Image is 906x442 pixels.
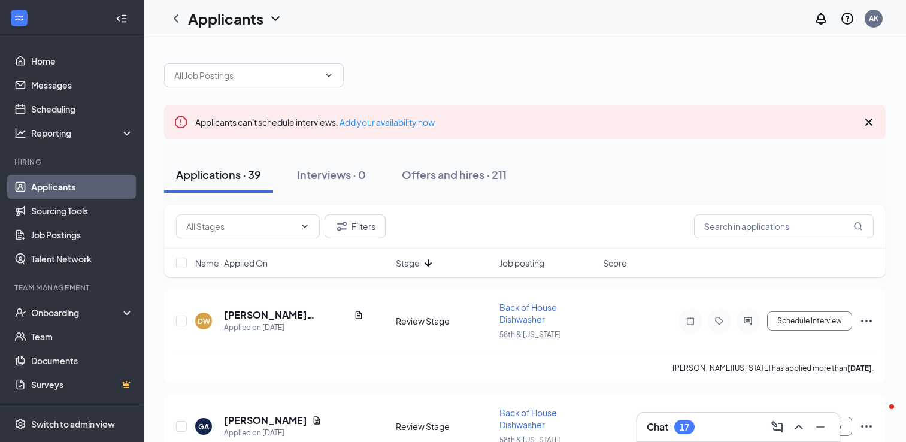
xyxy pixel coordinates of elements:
a: Sourcing Tools [31,199,134,223]
span: Applicants can't schedule interviews. [195,117,435,128]
svg: Document [312,416,322,425]
span: Score [603,257,627,269]
svg: QuestionInfo [840,11,855,26]
svg: Minimize [813,420,828,434]
h3: Chat [647,420,668,434]
svg: ActiveChat [741,316,755,326]
button: ChevronUp [789,417,808,437]
input: All Stages [186,220,295,233]
a: Scheduling [31,97,134,121]
svg: Notifications [814,11,828,26]
a: Talent Network [31,247,134,271]
button: Schedule Interview [767,311,852,331]
a: SurveysCrown [31,373,134,396]
svg: Cross [862,115,876,129]
button: ComposeMessage [768,417,787,437]
a: Add your availability now [340,117,435,128]
div: GA [198,422,209,432]
div: DW [198,316,210,326]
svg: ChevronDown [324,71,334,80]
svg: Document [354,310,363,320]
div: Hiring [14,157,131,167]
div: AK [869,13,878,23]
div: Team Management [14,283,131,293]
span: 58th & [US_STATE] [499,330,561,339]
svg: Filter [335,219,349,234]
svg: Settings [14,418,26,430]
svg: Ellipses [859,314,874,328]
a: Applicants [31,175,134,199]
svg: Ellipses [859,419,874,434]
svg: Tag [712,316,726,326]
h5: [PERSON_NAME][US_STATE] [224,308,349,322]
svg: UserCheck [14,307,26,319]
span: Job posting [499,257,544,269]
a: Home [31,49,134,73]
a: Messages [31,73,134,97]
svg: Error [174,115,188,129]
svg: WorkstreamLogo [13,12,25,24]
svg: ChevronDown [268,11,283,26]
div: Applied on [DATE] [224,427,322,439]
div: Review Stage [396,315,492,327]
svg: Collapse [116,13,128,25]
div: Applications · 39 [176,167,261,182]
div: Onboarding [31,307,123,319]
div: Switch to admin view [31,418,115,430]
svg: ArrowDown [421,256,435,270]
svg: MagnifyingGlass [853,222,863,231]
svg: ChevronDown [300,222,310,231]
div: Offers and hires · 211 [402,167,507,182]
iframe: Intercom live chat [865,401,894,430]
span: Name · Applied On [195,257,268,269]
input: Search in applications [694,214,874,238]
div: Review Stage [396,420,492,432]
span: Back of House Dishwasher [499,407,557,430]
h5: [PERSON_NAME] [224,414,307,427]
svg: ChevronUp [792,420,806,434]
a: Team [31,325,134,349]
button: Filter Filters [325,214,386,238]
svg: Note [683,316,698,326]
b: [DATE] [847,364,872,373]
input: All Job Postings [174,69,319,82]
button: Minimize [811,417,830,437]
span: Stage [396,257,420,269]
h1: Applicants [188,8,263,29]
div: Reporting [31,127,134,139]
div: Applied on [DATE] [224,322,363,334]
svg: Analysis [14,127,26,139]
svg: ChevronLeft [169,11,183,26]
p: [PERSON_NAME][US_STATE] has applied more than . [672,363,874,373]
a: Documents [31,349,134,373]
a: Job Postings [31,223,134,247]
span: Back of House Dishwasher [499,302,557,325]
svg: ComposeMessage [770,420,784,434]
div: Interviews · 0 [297,167,366,182]
div: 17 [680,422,689,432]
